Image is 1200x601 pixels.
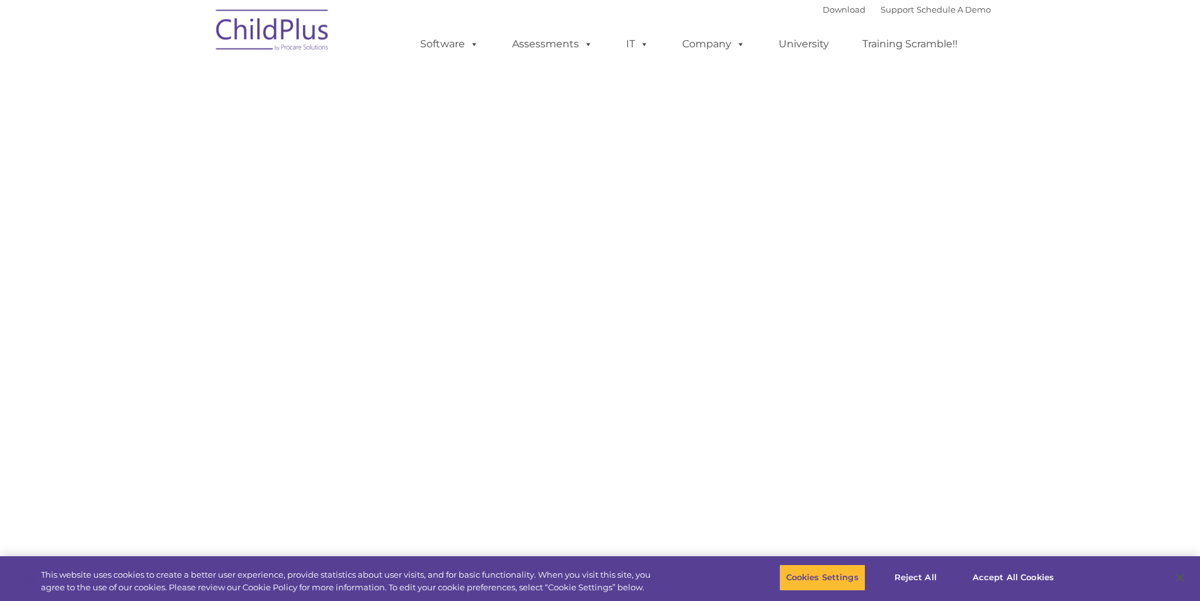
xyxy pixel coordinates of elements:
a: Support [881,4,914,15]
a: IT [614,32,661,57]
button: Cookies Settings [779,564,866,591]
div: This website uses cookies to create a better user experience, provide statistics about user visit... [41,569,660,593]
button: Reject All [876,564,955,591]
img: ChildPlus by Procare Solutions [210,1,336,64]
button: Accept All Cookies [966,564,1061,591]
a: Company [670,32,758,57]
a: Training Scramble!! [850,32,970,57]
a: Assessments [500,32,605,57]
a: Schedule A Demo [917,4,991,15]
font: | [823,4,991,15]
button: Close [1166,564,1194,592]
a: Download [823,4,866,15]
a: University [766,32,842,57]
a: Software [408,32,491,57]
